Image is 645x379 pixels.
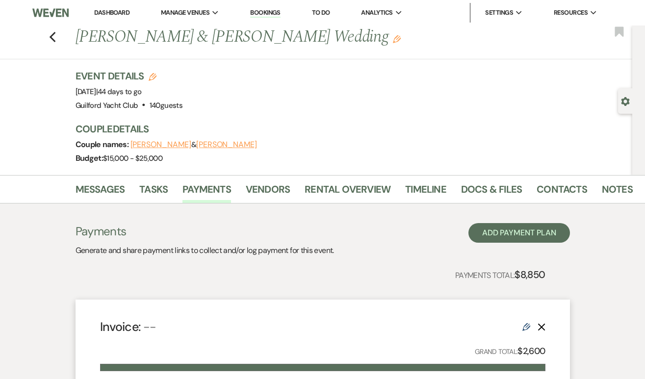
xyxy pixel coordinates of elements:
[250,8,281,18] a: Bookings
[76,153,103,163] span: Budget:
[32,2,69,23] img: Weven Logo
[485,8,513,18] span: Settings
[130,141,191,149] button: [PERSON_NAME]
[76,25,515,49] h1: [PERSON_NAME] & [PERSON_NAME] Wedding
[76,181,125,203] a: Messages
[312,8,330,17] a: To Do
[537,181,587,203] a: Contacts
[602,181,633,203] a: Notes
[246,181,290,203] a: Vendors
[76,223,334,240] h3: Payments
[76,244,334,257] p: Generate and share payment links to collect and/or log payment for this event.
[455,267,545,282] p: Payments Total:
[517,345,545,357] strong: $2,600
[98,87,142,97] span: 44 days to go
[76,122,623,136] h3: Couple Details
[143,319,156,335] span: --
[361,8,392,18] span: Analytics
[305,181,390,203] a: Rental Overview
[139,181,168,203] a: Tasks
[515,268,545,281] strong: $8,850
[103,153,162,163] span: $15,000 - $25,000
[405,181,446,203] a: Timeline
[100,318,156,335] h4: Invoice:
[461,181,522,203] a: Docs & Files
[94,8,129,17] a: Dashboard
[554,8,588,18] span: Resources
[76,87,142,97] span: [DATE]
[76,139,130,150] span: Couple names:
[150,101,182,110] span: 140 guests
[161,8,209,18] span: Manage Venues
[468,223,570,243] button: Add Payment Plan
[393,34,401,43] button: Edit
[76,69,182,83] h3: Event Details
[130,140,257,150] span: &
[196,141,257,149] button: [PERSON_NAME]
[475,344,545,358] p: Grand Total:
[76,101,138,110] span: Guilford Yacht Club
[621,96,630,105] button: Open lead details
[182,181,231,203] a: Payments
[96,87,142,97] span: |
